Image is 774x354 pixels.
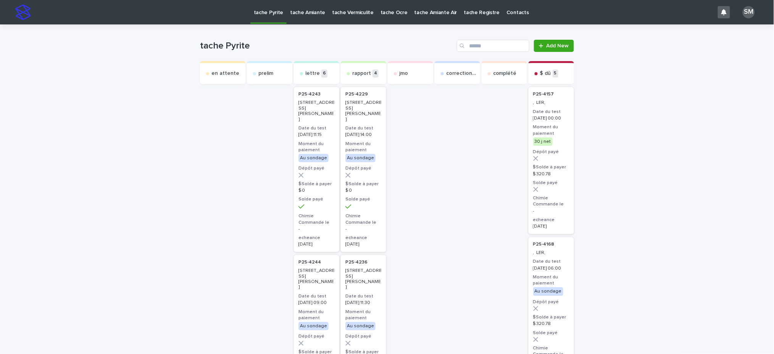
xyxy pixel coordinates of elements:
p: $ 320.78 [533,321,569,327]
h3: Date du test [345,293,382,299]
div: Au sondage [298,154,329,162]
h3: Solde payé [298,196,335,202]
div: Au sondage [345,322,376,330]
p: , LER, [533,250,569,255]
a: P25-4229 [STREET_ADDRESS][PERSON_NAME]Date du test[DATE] 14:00Moment du paiementAu sondageDépôt p... [341,87,386,252]
p: lettre [305,70,320,77]
p: [DATE] 11:15 [298,132,335,137]
h3: Date du test [345,125,382,131]
h3: echeance [533,217,569,223]
h3: echeance [345,235,382,241]
a: P25-4157 , LER,Date du test[DATE] 00:00Moment du paiement30 j netDépôt payé$Solde à payer$ 320.78... [529,87,574,234]
p: 5 [553,70,558,78]
h3: $Solde à payer [345,181,382,187]
div: SM [743,6,755,18]
h3: echeance [298,235,335,241]
p: rapport [352,70,371,77]
p: $ dû [540,70,551,77]
p: P25-4168 [533,242,555,247]
h3: Dépôt payé [345,165,382,171]
h3: Moment du paiement [345,141,382,153]
h3: Moment du paiement [533,124,569,136]
p: [DATE] 09:00 [298,300,335,306]
p: , LER, [533,100,569,105]
p: [STREET_ADDRESS][PERSON_NAME] [345,100,382,122]
h1: tache Pyrite [200,40,454,52]
p: P25-4243 [298,92,321,97]
p: 6 [321,70,327,78]
p: 4 [372,70,379,78]
h3: Date du test [533,259,569,265]
p: P25-4157 [533,92,554,97]
div: 30 j net [533,137,553,146]
h3: Moment du paiement [345,309,382,321]
p: prelim [258,70,273,77]
p: P25-4229 [345,92,368,97]
p: [DATE] 11:30 [345,300,382,306]
h3: Dépôt payé [533,299,569,305]
div: Au sondage [345,154,376,162]
p: - [345,226,382,232]
p: [DATE] [345,242,382,247]
p: $ 0 [345,188,382,193]
h3: Date du test [298,125,335,131]
h3: Moment du paiement [298,309,335,321]
p: [DATE] 14:00 [345,132,382,137]
p: - [533,209,569,214]
a: Add New [534,40,574,52]
h3: Dépôt payé [298,333,335,339]
a: P25-4243 [STREET_ADDRESS][PERSON_NAME]Date du test[DATE] 11:15Moment du paiementAu sondageDépôt p... [294,87,339,252]
h3: $Solde à payer [533,314,569,320]
h3: Dépôt payé [533,149,569,155]
p: [STREET_ADDRESS][PERSON_NAME] [298,100,335,122]
h3: Date du test [298,293,335,299]
img: stacker-logo-s-only.png [15,5,31,20]
h3: Dépôt payé [298,165,335,171]
h3: $Solde à payer [298,181,335,187]
h3: Solde payé [345,196,382,202]
div: Au sondage [533,287,563,296]
p: $ 320.78 [533,171,569,177]
h3: Moment du paiement [298,141,335,153]
p: complété [493,70,517,77]
h3: Chimie Commande le [533,195,569,207]
h3: Date du test [533,109,569,115]
p: [DATE] 00:00 [533,116,569,121]
p: - [298,226,335,232]
p: jmo [399,70,408,77]
p: [STREET_ADDRESS][PERSON_NAME] [345,268,382,290]
p: en attente [211,70,239,77]
input: Search [457,40,529,52]
p: [DATE] 06:00 [533,266,569,271]
h3: Chimie Commande le [345,213,382,225]
p: $ 0 [298,188,335,193]
h3: Chimie Commande le [298,213,335,225]
p: [STREET_ADDRESS][PERSON_NAME] [298,268,335,290]
p: correction exp [446,70,477,77]
p: [DATE] [533,224,569,229]
h3: Moment du paiement [533,274,569,286]
span: Add New [547,43,569,48]
p: P25-4244 [298,260,321,265]
p: P25-4236 [345,260,368,265]
h3: Dépôt payé [345,333,382,339]
p: [DATE] [298,242,335,247]
h3: $Solde à payer [533,164,569,170]
h3: Solde payé [533,330,569,336]
h3: Solde payé [533,180,569,186]
div: Au sondage [298,322,329,330]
